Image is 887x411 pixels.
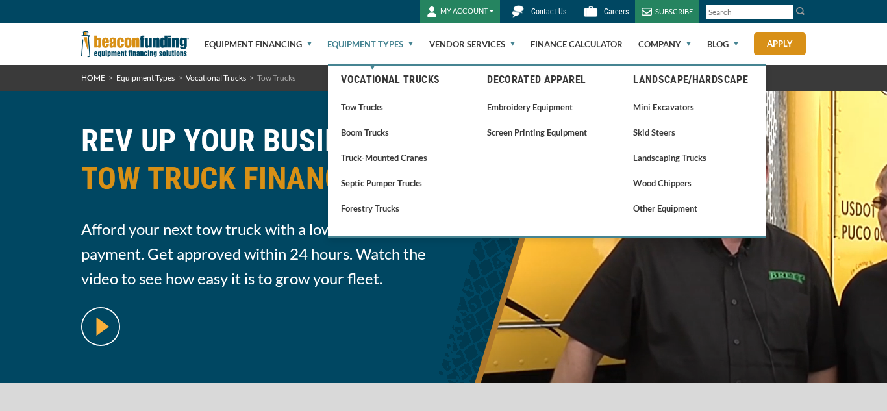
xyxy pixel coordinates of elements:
a: Tow Trucks [341,99,461,115]
a: Company [638,23,691,65]
a: Clear search text [780,7,790,18]
a: Embroidery Equipment [487,99,607,115]
input: Search [706,5,793,19]
span: Careers [604,7,629,16]
img: Search [795,6,806,16]
a: Boom Trucks [341,124,461,140]
a: Landscaping Trucks [633,149,753,166]
a: Blog [707,23,738,65]
a: Landscape/Hardscape [633,72,753,88]
span: Afford your next tow truck with a low monthly payment. Get approved within 24 hours. Watch the vi... [81,217,436,291]
a: Other Equipment [633,200,753,216]
a: Mini Excavators [633,99,753,115]
a: Finance Calculator [531,23,623,65]
a: Skid Steers [633,124,753,140]
img: Beacon Funding Corporation logo [81,23,189,65]
a: Truck-Mounted Cranes [341,149,461,166]
a: Equipment Financing [205,23,312,65]
a: HOME [81,73,105,82]
a: Apply [754,32,806,55]
span: TOW TRUCK FINANCING [81,160,436,197]
a: Vocational Trucks [186,73,246,82]
a: Equipment Types [116,73,175,82]
a: Vendor Services [429,23,515,65]
span: Contact Us [531,7,566,16]
a: Equipment Types [327,23,413,65]
h1: REV UP YOUR BUSINESS [81,122,436,207]
a: Vocational Trucks [341,72,461,88]
a: Wood Chippers [633,175,753,191]
a: Forestry Trucks [341,200,461,216]
a: Screen Printing Equipment [487,124,607,140]
img: video modal pop-up play button [81,307,120,346]
a: Septic Pumper Trucks [341,175,461,191]
a: Decorated Apparel [487,72,607,88]
span: Tow Trucks [257,73,295,82]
